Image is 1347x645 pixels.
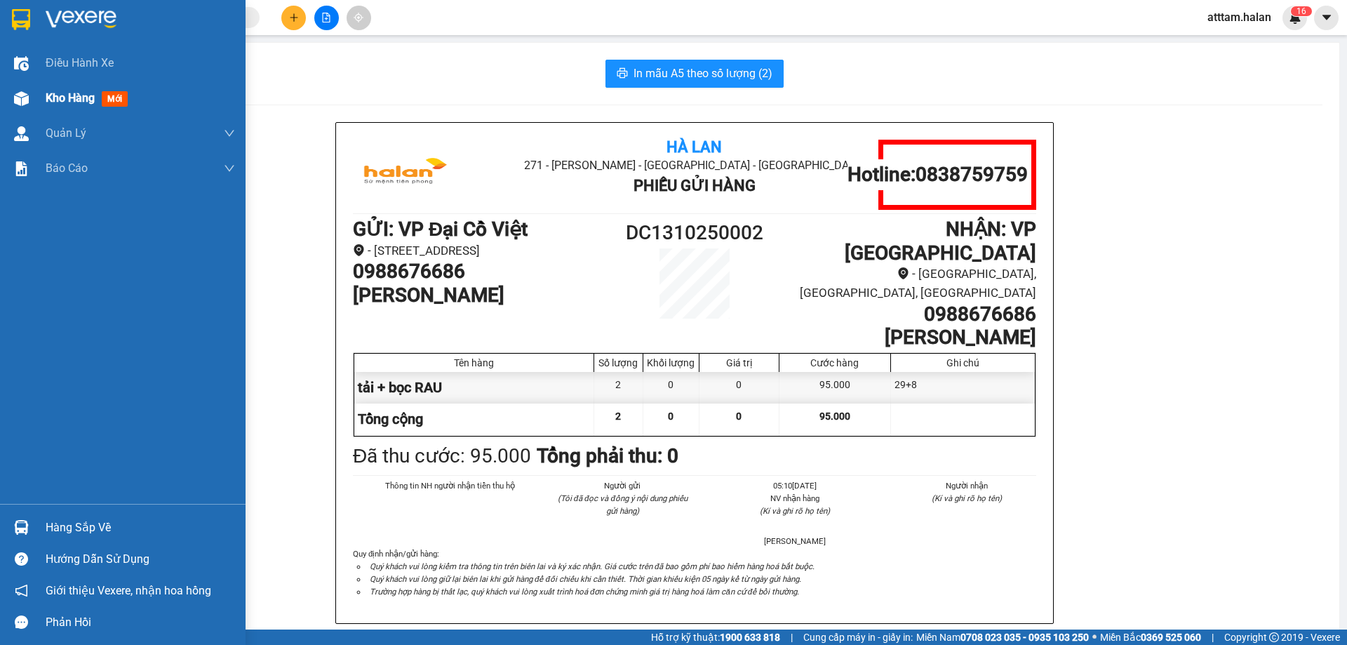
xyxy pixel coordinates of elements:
[131,34,587,52] li: 271 - [PERSON_NAME] - [GEOGRAPHIC_DATA] - [GEOGRAPHIC_DATA]
[898,479,1037,492] li: Người nhận
[46,612,235,633] div: Phản hồi
[1301,6,1306,16] span: 6
[783,357,887,368] div: Cước hàng
[643,372,699,404] div: 0
[554,479,692,492] li: Người gửi
[224,128,235,139] span: down
[615,411,621,422] span: 2
[358,357,590,368] div: Tên hàng
[703,357,775,368] div: Giá trị
[617,67,628,81] span: printer
[634,65,772,82] span: In mẫu A5 theo số lượng (2)
[353,241,609,260] li: - [STREET_ADDRESS]
[358,411,423,427] span: Tổng cộng
[720,632,780,643] strong: 1900 633 818
[725,535,864,547] li: [PERSON_NAME]
[353,547,1036,598] div: Quy định nhận/gửi hàng :
[725,479,864,492] li: 05:10[DATE]
[916,630,1089,645] span: Miền Nam
[780,302,1036,326] h1: 0988676686
[15,584,28,597] span: notification
[12,9,30,30] img: logo-vxr
[780,326,1036,350] h1: [PERSON_NAME]
[467,157,922,174] li: 271 - [PERSON_NAME] - [GEOGRAPHIC_DATA] - [GEOGRAPHIC_DATA]
[14,91,29,106] img: warehouse-icon
[634,177,756,194] b: Phiếu Gửi Hàng
[803,630,913,645] span: Cung cấp máy in - giấy in:
[314,6,339,30] button: file-add
[736,411,742,422] span: 0
[598,357,639,368] div: Số lượng
[609,218,780,248] h1: DC1310250002
[897,267,909,279] span: environment
[932,493,1002,503] i: (Kí và ghi rõ họ tên)
[960,632,1089,643] strong: 0708 023 035 - 0935 103 250
[353,140,458,210] img: logo.jpg
[321,13,331,22] span: file-add
[1269,632,1279,642] span: copyright
[354,372,594,404] div: tải + bọc RAU
[725,492,864,505] li: NV nhận hàng
[14,520,29,535] img: warehouse-icon
[791,630,793,645] span: |
[1314,6,1339,30] button: caret-down
[668,411,673,422] span: 0
[46,54,114,72] span: Điều hành xe
[699,372,779,404] div: 0
[1092,634,1097,640] span: ⚪️
[224,163,235,174] span: down
[666,138,722,156] b: Hà Lan
[347,6,371,30] button: aim
[14,126,29,141] img: warehouse-icon
[845,218,1036,265] b: NHẬN : VP [GEOGRAPHIC_DATA]
[281,6,306,30] button: plus
[1291,6,1312,16] sup: 16
[15,616,28,629] span: message
[46,159,88,177] span: Báo cáo
[1320,11,1333,24] span: caret-down
[651,630,780,645] span: Hỗ trợ kỹ thuật:
[1196,8,1282,26] span: atttam.halan
[18,18,123,88] img: logo.jpg
[353,260,609,284] h1: 0988676686
[46,549,235,570] div: Hướng dẫn sử dụng
[381,479,520,492] li: Thông tin NH người nhận tiền thu hộ
[779,372,891,404] div: 95.000
[760,506,830,516] i: (Kí và ghi rõ họ tên)
[1141,632,1201,643] strong: 0369 525 060
[353,441,531,472] div: Đã thu cước : 95.000
[18,95,192,119] b: GỬI : VP Đại Cồ Việt
[14,56,29,71] img: warehouse-icon
[46,517,235,538] div: Hàng sắp về
[353,284,609,307] h1: [PERSON_NAME]
[847,163,1028,187] h1: Hotline: 0838759759
[891,372,1035,404] div: 29+8
[537,444,678,467] b: Tổng phải thu: 0
[647,357,695,368] div: Khối lượng
[1100,630,1201,645] span: Miền Bắc
[594,372,643,404] div: 2
[894,357,1031,368] div: Ghi chú
[1212,630,1214,645] span: |
[370,574,801,584] i: Quý khách vui lòng giữ lại biên lai khi gửi hàng để đối chiếu khi cần thiết. Thời gian khiếu kiện...
[370,561,815,571] i: Quý khách vui lòng kiểm tra thông tin trên biên lai và ký xác nhận. Giá cước trên đã bao gồm phí ...
[370,587,799,597] i: Trường hợp hàng bị thất lạc, quý khách vui lòng xuất trình hoá đơn chứng minh giá trị hàng hoá là...
[46,582,211,599] span: Giới thiệu Vexere, nhận hoa hồng
[15,552,28,566] span: question-circle
[353,244,365,256] span: environment
[1296,6,1301,16] span: 1
[14,161,29,176] img: solution-icon
[354,13,363,22] span: aim
[558,493,688,516] i: (Tôi đã đọc và đồng ý nội dung phiếu gửi hàng)
[102,91,128,107] span: mới
[46,91,95,105] span: Kho hàng
[353,218,528,241] b: GỬI : VP Đại Cồ Việt
[46,124,86,142] span: Quản Lý
[289,13,299,22] span: plus
[1289,11,1301,24] img: icon-new-feature
[605,60,784,88] button: printerIn mẫu A5 theo số lượng (2)
[819,411,850,422] span: 95.000
[780,265,1036,302] li: - [GEOGRAPHIC_DATA], [GEOGRAPHIC_DATA], [GEOGRAPHIC_DATA]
